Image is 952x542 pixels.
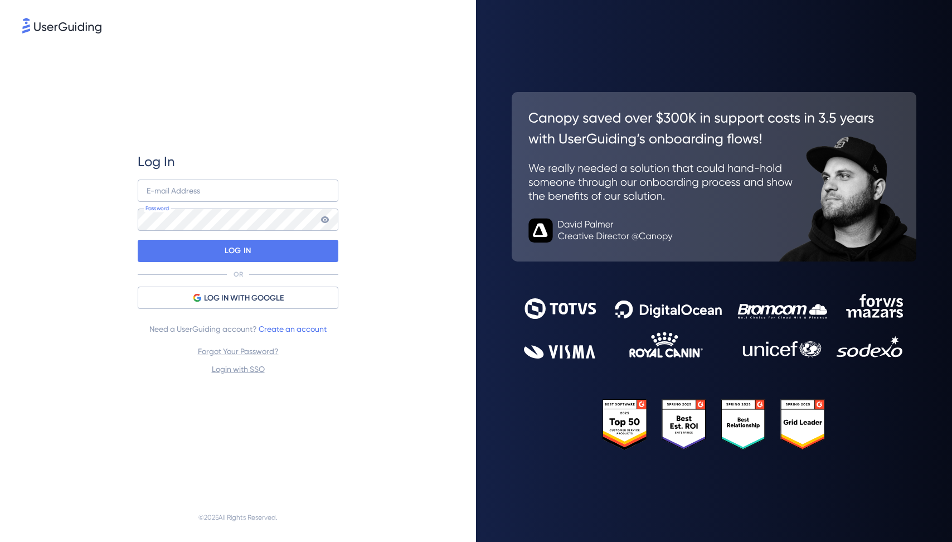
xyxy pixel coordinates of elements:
img: 25303e33045975176eb484905ab012ff.svg [603,399,825,450]
img: 9302ce2ac39453076f5bc0f2f2ca889b.svg [524,294,904,359]
input: example@company.com [138,180,338,202]
p: OR [234,270,243,279]
span: LOG IN WITH GOOGLE [204,292,284,305]
p: LOG IN [225,242,251,260]
a: Create an account [259,325,327,333]
a: Login with SSO [212,365,265,374]
a: Forgot Your Password? [198,347,279,356]
img: 26c0aa7c25a843aed4baddd2b5e0fa68.svg [512,92,916,262]
span: Log In [138,153,175,171]
span: Need a UserGuiding account? [149,322,327,336]
img: 8faab4ba6bc7696a72372aa768b0286c.svg [22,18,101,33]
span: © 2025 All Rights Reserved. [198,511,278,524]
